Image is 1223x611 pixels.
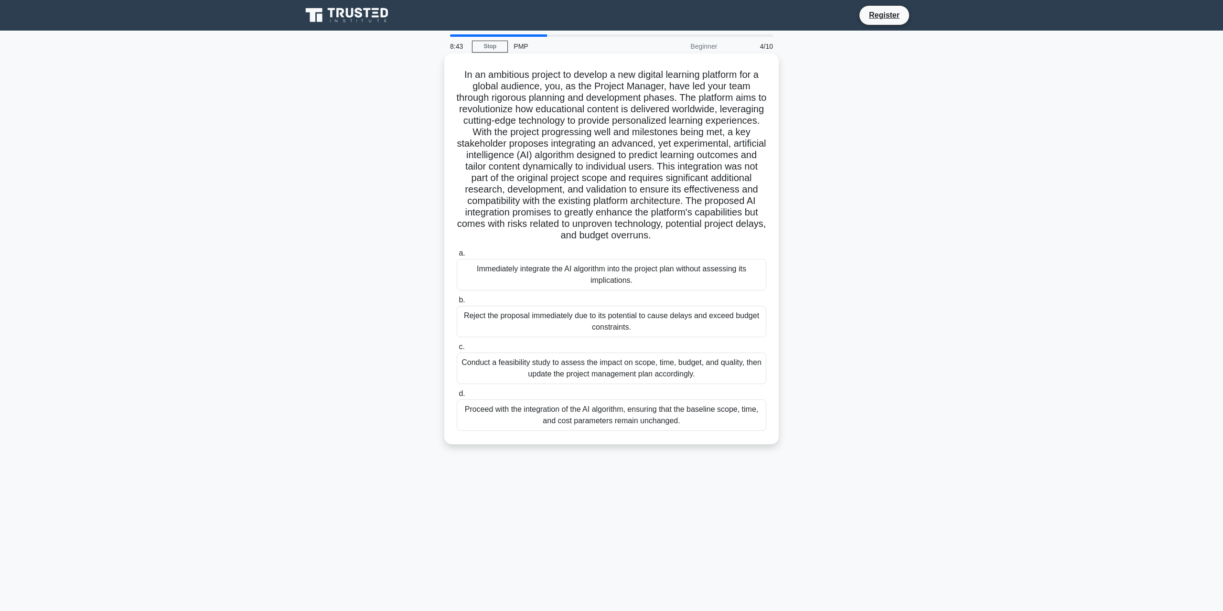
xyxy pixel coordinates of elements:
div: 4/10 [723,37,779,56]
div: Proceed with the integration of the AI algorithm, ensuring that the baseline scope, time, and cos... [457,399,766,431]
span: d. [459,389,465,397]
span: c. [459,343,464,351]
div: Conduct a feasibility study to assess the impact on scope, time, budget, and quality, then update... [457,353,766,384]
a: Register [863,9,905,21]
a: Stop [472,41,508,53]
span: a. [459,249,465,257]
div: PMP [508,37,639,56]
div: Reject the proposal immediately due to its potential to cause delays and exceed budget constraints. [457,306,766,337]
span: b. [459,296,465,304]
div: 8:43 [444,37,472,56]
div: Beginner [639,37,723,56]
div: Immediately integrate the AI algorithm into the project plan without assessing its implications. [457,259,766,290]
h5: In an ambitious project to develop a new digital learning platform for a global audience, you, as... [456,69,767,242]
